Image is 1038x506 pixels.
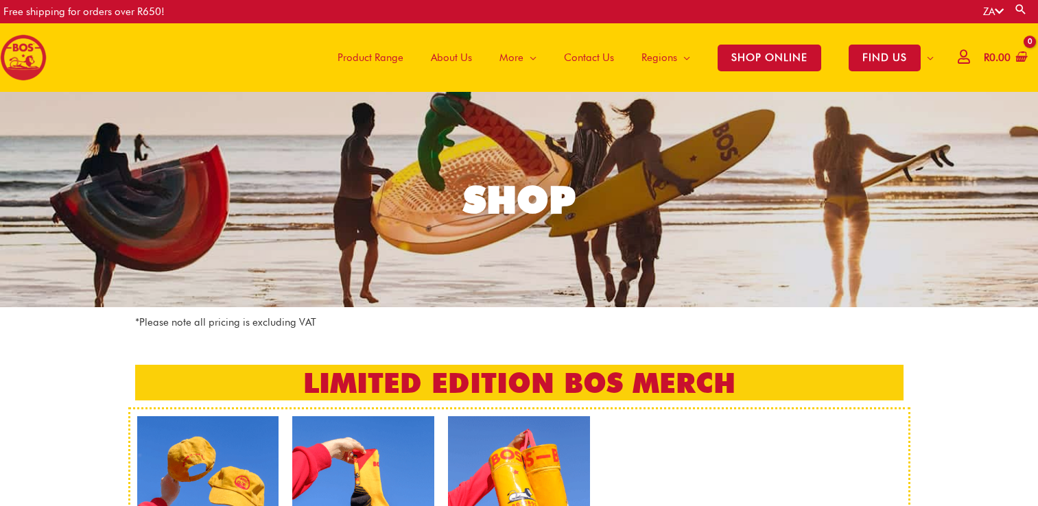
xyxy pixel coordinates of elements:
a: Regions [628,23,704,92]
bdi: 0.00 [984,51,1011,64]
a: Contact Us [550,23,628,92]
span: Product Range [338,37,403,78]
nav: Site Navigation [314,23,947,92]
div: SHOP [463,181,576,219]
span: FIND US [849,45,921,71]
span: SHOP ONLINE [718,45,821,71]
a: About Us [417,23,486,92]
a: ZA [983,5,1004,18]
a: View Shopping Cart, empty [981,43,1028,73]
a: Search button [1014,3,1028,16]
a: SHOP ONLINE [704,23,835,92]
span: Regions [641,37,677,78]
a: More [486,23,550,92]
span: More [499,37,523,78]
span: R [984,51,989,64]
p: *Please note all pricing is excluding VAT [135,314,904,331]
h2: LIMITED EDITION BOS MERCH [135,365,904,400]
a: Product Range [324,23,417,92]
span: About Us [431,37,472,78]
span: Contact Us [564,37,614,78]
